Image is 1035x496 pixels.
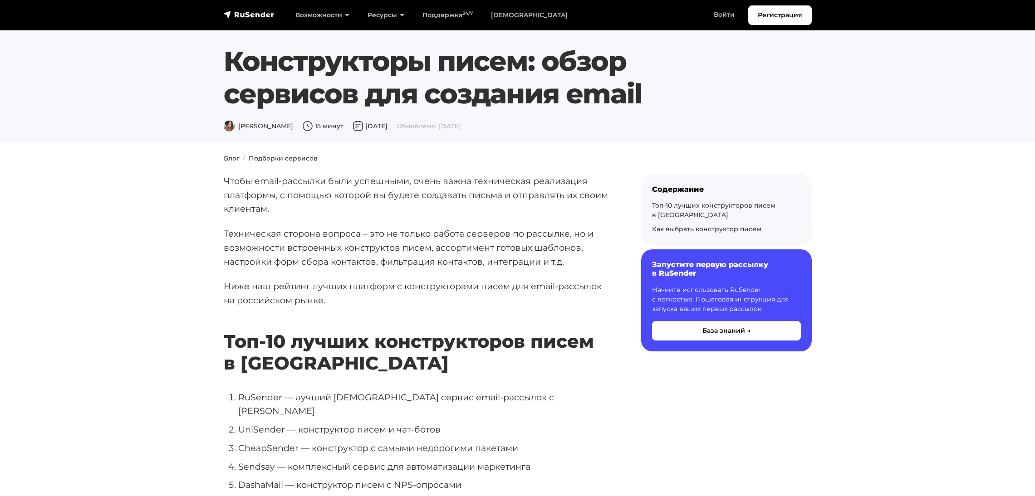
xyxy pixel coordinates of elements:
img: RuSender [224,10,275,19]
h2: Топ-10 лучших конструкторов писем в [GEOGRAPHIC_DATA] [224,304,612,374]
li: Подборки сервисов [240,154,318,163]
a: Поддержка24/7 [413,6,482,24]
p: Техническая сторона вопроса – это не только работа серверов по рассылке, но и возможности встроен... [224,227,612,268]
span: Обновлено: [DATE] [397,122,461,130]
div: Содержание [652,185,801,194]
span: [DATE] [353,122,388,130]
p: Ниже наш рейтинг лучших платформ с конструкторами писем для email-рассылок на российском рынке. [224,279,612,307]
a: Топ-10 лучших конструкторов писем в [GEOGRAPHIC_DATA] [652,201,775,219]
li: UniSender — конструктор писем и чат-ботов [238,423,612,437]
span: [PERSON_NAME] [224,122,293,130]
span: 15 минут [302,122,343,130]
p: Начните использовать RuSender с легкостью. Пошаговая инструкция для запуска ваших первых рассылок. [652,285,801,314]
nav: breadcrumb [218,154,817,163]
h6: Запустите первую рассылку в RuSender [652,260,801,277]
li: Sendsay — комплексный сервис для автоматизации маркетинга [238,460,612,474]
button: База знаний → [652,321,801,340]
a: [DEMOGRAPHIC_DATA] [482,6,577,24]
img: Время чтения [302,121,313,131]
a: Возможности [286,6,358,24]
sup: 24/7 [462,10,473,16]
a: Войти [705,5,744,24]
img: Дата публикации [353,121,363,131]
a: Ресурсы [358,6,413,24]
li: CheapSender — конструктор с самыми недорогими пакетами [238,441,612,455]
a: Регистрация [748,5,812,25]
li: DashaMail — конструктор писем с NPS-опросами [238,478,612,492]
a: Запустите первую рассылку в RuSender Начните использовать RuSender с легкостью. Пошаговая инструк... [641,249,812,351]
p: Чтобы email-рассылки были успешными, очень важна техническая реализация платформы, с помощью кото... [224,174,612,216]
a: Блог [224,154,240,162]
h1: Конструкторы писем: обзор сервисов для создания email [224,45,762,110]
li: RuSender — лучший [DEMOGRAPHIC_DATA] сервис email-рассылок с [PERSON_NAME] [238,390,612,418]
a: Как выбрать конструктор писем [652,225,761,233]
